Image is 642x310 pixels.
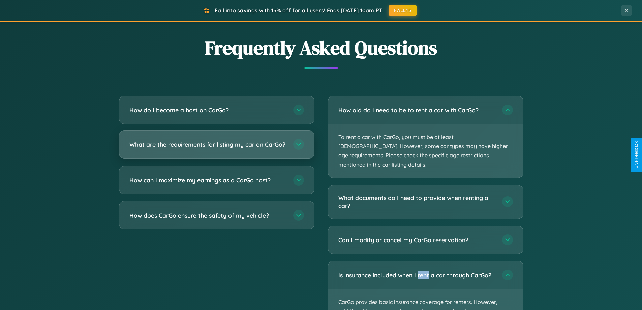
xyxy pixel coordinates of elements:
p: To rent a car with CarGo, you must be at least [DEMOGRAPHIC_DATA]. However, some car types may ha... [328,124,523,178]
h3: How old do I need to be to rent a car with CarGo? [338,106,495,114]
h3: How does CarGo ensure the safety of my vehicle? [129,211,286,220]
button: FALL15 [389,5,417,16]
h2: Frequently Asked Questions [119,35,523,61]
h3: Is insurance included when I rent a car through CarGo? [338,271,495,279]
h3: Can I modify or cancel my CarGo reservation? [338,236,495,244]
h3: How do I become a host on CarGo? [129,106,286,114]
h3: How can I maximize my earnings as a CarGo host? [129,176,286,185]
h3: What documents do I need to provide when renting a car? [338,194,495,210]
span: Fall into savings with 15% off for all users! Ends [DATE] 10am PT. [215,7,384,14]
h3: What are the requirements for listing my car on CarGo? [129,140,286,149]
div: Give Feedback [634,141,639,169]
